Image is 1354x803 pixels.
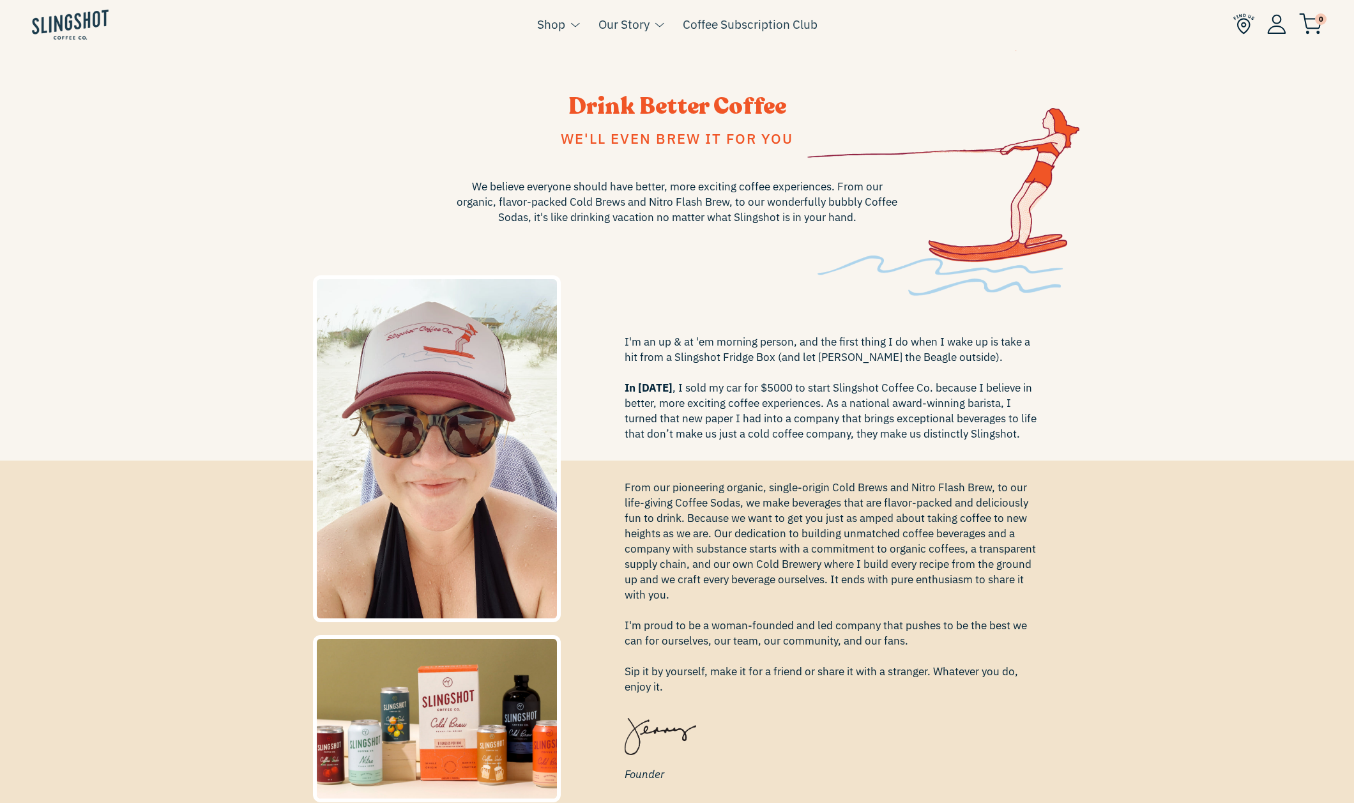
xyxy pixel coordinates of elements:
img: jennysig-1635968069213_112x.png [625,705,696,755]
span: We believe everyone should have better, more exciting coffee experiences. From our organic, flavo... [453,179,901,225]
img: skiabout-1636558702133_426x.png [807,50,1079,296]
a: Our Story [598,15,650,34]
img: Account [1267,14,1286,34]
span: I'm an up & at 'em morning person, and the first thing I do when I wake up is take a hit from a S... [625,334,1042,441]
img: cart [1299,13,1322,34]
span: Drink Better Coffee [568,91,786,122]
span: Founder [625,766,1042,783]
a: Coffee Subscription Club [683,15,818,34]
img: familymobile-1635980904423_376x.jpg [313,635,561,802]
span: From our pioneering organic, single-origin Cold Brews and Nitro Flash Brew, to our life-giving Co... [625,480,1042,694]
img: Find Us [1233,13,1254,34]
span: We'll even brew it for you [561,129,793,148]
a: 0 [1299,17,1322,32]
img: jenny-1635967602210_376x.jpg [313,275,561,622]
a: Shop [537,15,565,34]
span: In [DATE] [625,381,673,395]
span: 0 [1315,13,1327,25]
